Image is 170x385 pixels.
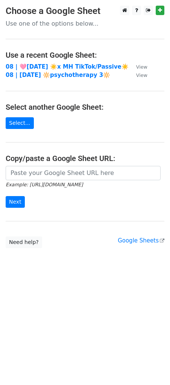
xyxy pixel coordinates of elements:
a: View [129,63,147,70]
h3: Choose a Google Sheet [6,6,164,17]
a: Google Sheets [118,237,164,244]
small: View [136,72,147,78]
a: 08 | [DATE] 🔆psychotherapy 3🔆 [6,72,110,78]
small: Example: [URL][DOMAIN_NAME] [6,182,83,187]
h4: Use a recent Google Sheet: [6,51,164,60]
input: Next [6,196,25,208]
a: Need help? [6,236,42,248]
a: View [129,72,147,78]
input: Paste your Google Sheet URL here [6,166,161,180]
a: 08 | 🩷[DATE] ☀️x MH TikTok/Passive☀️ [6,63,129,70]
p: Use one of the options below... [6,20,164,28]
a: Select... [6,117,34,129]
h4: Copy/paste a Google Sheet URL: [6,154,164,163]
h4: Select another Google Sheet: [6,103,164,112]
small: View [136,64,147,70]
